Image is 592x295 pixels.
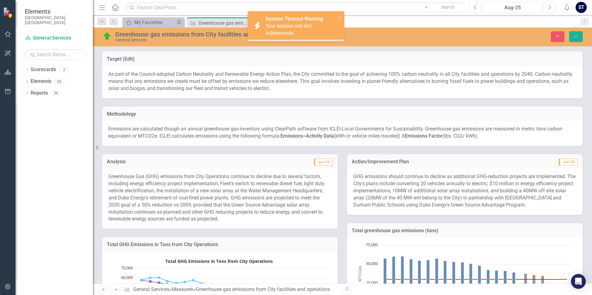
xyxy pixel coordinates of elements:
[485,4,540,11] div: Aug-25
[107,56,578,62] h3: Target (Edit)
[3,7,14,18] img: ClearPoint Strategy
[124,286,338,293] div: » »
[209,283,212,286] path: 2017, 53,228. City Actual (FY 2009-2030).
[25,35,87,42] a: General Services
[196,286,330,292] div: Greenhouse gas emissions from City facilities and operations
[51,91,61,96] div: 56
[576,2,587,13] button: ST
[121,275,133,280] text: 60,000
[107,159,219,165] h3: Analysis
[141,279,143,281] path: 2009, 57,700. City Actual (FY 2009-2030).
[166,280,169,282] path: 2012, 56,666. City Actual (FY 2009-2030).
[158,276,160,279] path: 2011, 60,364. City Actual (FY 2009-2030).
[102,31,112,41] img: On Target
[433,3,464,12] button: Search
[115,38,372,42] div: General Services
[306,133,334,139] strong: Activity Data
[483,2,542,13] button: Aug-25
[201,282,203,284] path: 2016, 54,381. City Actual (FY 2009-2030).
[133,286,169,292] a: General Services
[571,274,586,289] div: Open Intercom Messenger
[184,281,186,283] path: 2014, 55,812. City Actual (FY 2009-2030).
[25,8,87,15] span: Elements
[352,159,521,165] h3: Action/Improvement Plan
[59,67,69,72] div: 2
[31,90,48,97] a: Reports
[108,126,577,140] p: Emissions are calculated though an annual greenhouse gas inventory using ClearPath software from ...
[405,133,443,139] strong: Emissions Factor
[357,266,363,282] text: MTCO2e
[192,279,194,281] path: 2015, 57,623. City Actual (FY 2009-2030).
[441,5,455,10] span: Search
[172,286,193,292] a: Measures
[115,31,372,38] div: Greenhouse gas emissions from City facilities and operations
[54,79,64,84] div: 82
[366,242,378,247] text: 75,000
[25,49,87,60] input: Search Below...
[25,15,87,25] small: [GEOGRAPHIC_DATA], [GEOGRAPHIC_DATA]
[353,173,577,208] p: GHG emissions should continue to decline as additional GHG-reduction projects are implemented. Th...
[149,280,152,283] path: 2010, 56,335. City Linear Decrease (FY09-2030).
[165,258,273,264] text: Total GHG Emissions in Tons from City Operations
[314,159,333,165] span: Jun-24
[108,173,332,223] p: Greenhouse Gas (GHG) emissions from City Operations continue to decline due to several factors, i...
[31,78,51,85] a: Elements
[107,242,333,247] h3: Total GHG Emissions in Tons from City Operations
[121,265,133,271] text: 70,000
[385,278,568,281] g: FY 2030 Target, series 2 of 3. Line with 22 data points.
[281,133,303,139] strong: Emissions
[366,280,378,285] text: 25,000
[352,228,578,233] h3: Total greenhouse gas emissions (tons)
[175,282,177,284] path: 2013, 54,858. City Actual (FY 2009-2030).
[559,159,577,165] span: Jun-24
[149,276,152,279] path: 2010, 60,286. City Actual (FY 2009-2030).
[366,261,378,266] text: 50,000
[198,19,247,27] div: Greenhouse gas emissions from City facilities and operations
[134,19,175,26] div: My Favorites
[31,66,56,73] a: Scorecards
[124,19,175,26] a: My Favorites
[108,71,572,91] span: As part of the Council-adopted Carbon Neutrality and Renewable Energy Action Plan, the City commi...
[107,111,578,117] h3: Methodology
[158,281,160,284] path: 2011, 54,970. City Linear Decrease (FY09-2030).
[125,2,465,13] input: Search ClearPoint...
